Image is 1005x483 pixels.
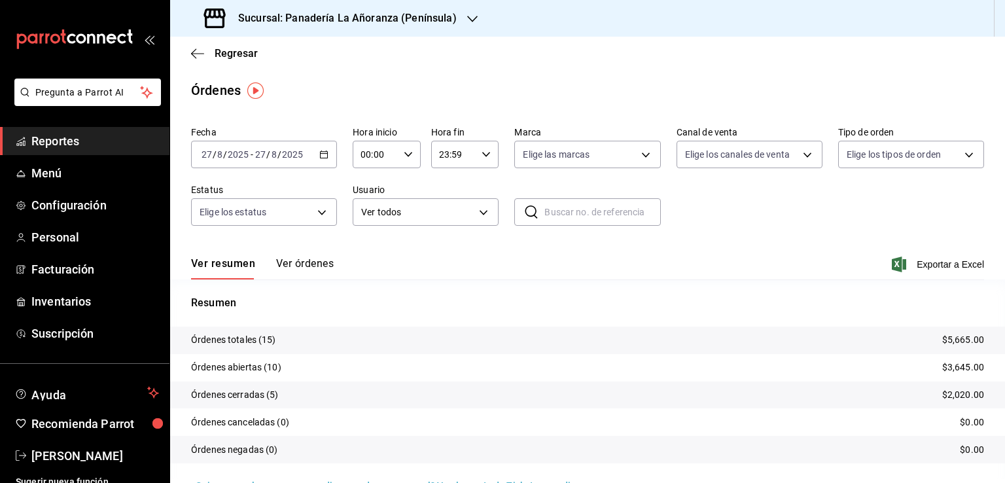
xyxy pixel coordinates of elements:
[227,149,249,160] input: ----
[217,149,223,160] input: --
[191,47,258,60] button: Regresar
[544,199,660,225] input: Buscar no. de referencia
[251,149,253,160] span: -
[942,333,984,347] p: $5,665.00
[201,149,213,160] input: --
[942,361,984,374] p: $3,645.00
[223,149,227,160] span: /
[247,82,264,99] img: Tooltip marker
[213,149,217,160] span: /
[685,148,790,161] span: Elige los canales de venta
[31,415,159,433] span: Recomienda Parrot
[255,149,266,160] input: --
[353,128,421,137] label: Hora inicio
[942,388,984,402] p: $2,020.00
[228,10,457,26] h3: Sucursal: Panadería La Añoranza (Península)
[31,293,159,310] span: Inventarios
[31,260,159,278] span: Facturación
[191,295,984,311] p: Resumen
[431,128,499,137] label: Hora fin
[191,257,255,279] button: Ver resumen
[31,447,159,465] span: [PERSON_NAME]
[677,128,822,137] label: Canal de venta
[191,80,241,100] div: Órdenes
[191,388,279,402] p: Órdenes cerradas (5)
[276,257,334,279] button: Ver órdenes
[35,86,141,99] span: Pregunta a Parrot AI
[894,257,984,272] button: Exportar a Excel
[31,196,159,214] span: Configuración
[281,149,304,160] input: ----
[191,416,289,429] p: Órdenes canceladas (0)
[266,149,270,160] span: /
[31,164,159,182] span: Menú
[847,148,941,161] span: Elige los tipos de orden
[191,443,278,457] p: Órdenes negadas (0)
[271,149,277,160] input: --
[514,128,660,137] label: Marca
[191,257,334,279] div: navigation tabs
[191,128,337,137] label: Fecha
[31,228,159,246] span: Personal
[9,95,161,109] a: Pregunta a Parrot AI
[191,185,337,194] label: Estatus
[215,47,258,60] span: Regresar
[144,34,154,45] button: open_drawer_menu
[353,185,499,194] label: Usuario
[31,385,142,401] span: Ayuda
[960,416,984,429] p: $0.00
[31,325,159,342] span: Suscripción
[14,79,161,106] button: Pregunta a Parrot AI
[960,443,984,457] p: $0.00
[31,132,159,150] span: Reportes
[361,206,474,219] span: Ver todos
[277,149,281,160] span: /
[191,333,276,347] p: Órdenes totales (15)
[523,148,590,161] span: Elige las marcas
[191,361,281,374] p: Órdenes abiertas (10)
[838,128,984,137] label: Tipo de orden
[200,206,266,219] span: Elige los estatus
